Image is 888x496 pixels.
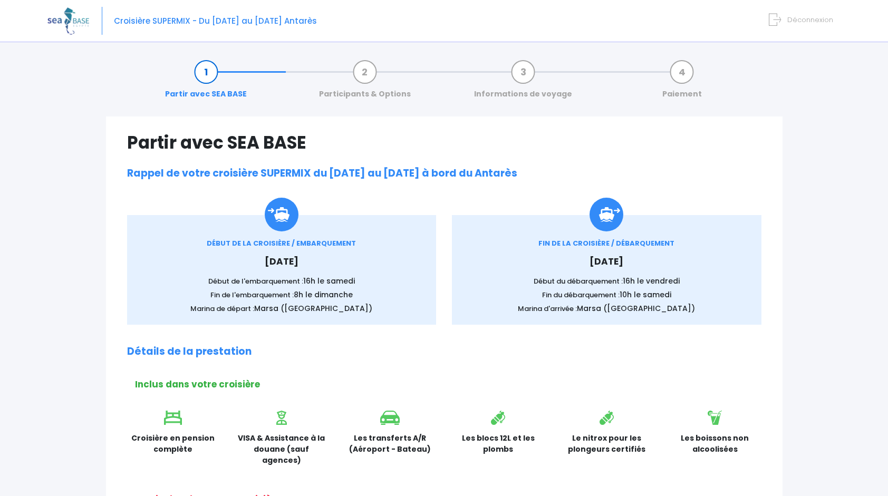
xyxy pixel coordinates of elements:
[623,276,680,286] span: 16h le vendredi
[669,433,761,455] p: Les boissons non alcoolisées
[127,346,761,358] h2: Détails de la prestation
[620,289,671,300] span: 10h le samedi
[468,303,746,314] p: Marina d'arrivée :
[468,276,746,287] p: Début du débarquement :
[657,66,707,100] a: Paiement
[254,303,372,314] span: Marsa ([GEOGRAPHIC_DATA])
[708,411,722,425] img: icon_boisson.svg
[143,289,421,300] p: Fin de l'embarquement :
[600,411,614,425] img: icon_bouteille.svg
[207,238,356,248] span: DÉBUT DE LA CROISIÈRE / EMBARQUEMENT
[160,66,252,100] a: Partir avec SEA BASE
[164,411,182,425] img: icon_lit.svg
[787,15,833,25] span: Déconnexion
[491,411,505,425] img: icon_bouteille.svg
[143,276,421,287] p: Début de l'embarquement :
[143,303,421,314] p: Marina de départ :
[577,303,695,314] span: Marsa ([GEOGRAPHIC_DATA])
[265,198,298,231] img: Icon_embarquement.svg
[127,433,220,455] p: Croisière en pension complète
[590,198,623,231] img: icon_debarquement.svg
[127,132,761,153] h1: Partir avec SEA BASE
[344,433,437,455] p: Les transferts A/R (Aéroport - Bateau)
[561,433,653,455] p: Le nitrox pour les plongeurs certifiés
[114,15,317,26] span: Croisière SUPERMIX - Du [DATE] au [DATE] Antarès
[468,289,746,300] p: Fin du débarquement :
[538,238,674,248] span: FIN DE LA CROISIÈRE / DÉBARQUEMENT
[452,433,545,455] p: Les blocs 12L et les plombs
[469,66,577,100] a: Informations de voyage
[314,66,416,100] a: Participants & Options
[380,411,400,425] img: icon_voiture.svg
[235,433,328,466] p: VISA & Assistance à la douane (sauf agences)
[276,411,287,425] img: icon_visa.svg
[127,168,761,180] h2: Rappel de votre croisière SUPERMIX du [DATE] au [DATE] à bord du Antarès
[303,276,355,286] span: 16h le samedi
[294,289,353,300] span: 8h le dimanche
[590,255,623,268] span: [DATE]
[135,379,761,390] h2: Inclus dans votre croisière
[265,255,298,268] span: [DATE]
